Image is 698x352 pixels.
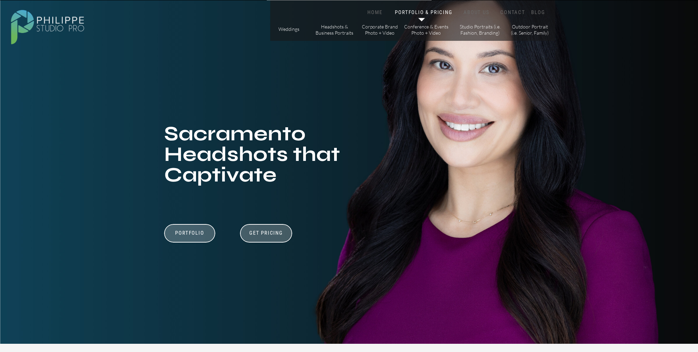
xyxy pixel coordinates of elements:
[457,24,503,36] a: Studio Portraits (i.e. Fashion, Branding)
[530,9,547,16] a: BLOG
[277,26,301,33] a: Weddings
[462,9,491,16] a: ABOUT US
[361,9,390,16] a: HOME
[404,24,449,36] a: Conference & Events Photo + Video
[511,24,549,36] a: Outdoor Portrait (i.e. Senior, Family)
[247,230,285,238] a: Get Pricing
[166,230,214,243] a: Portfolio
[361,24,399,36] a: Corporate Brand Photo + Video
[164,124,357,192] h1: Sacramento Headshots that Captivate
[315,24,354,36] a: Headshots & Business Portraits
[394,9,454,16] a: PORTFOLIO & PRICING
[499,9,527,16] a: CONTACT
